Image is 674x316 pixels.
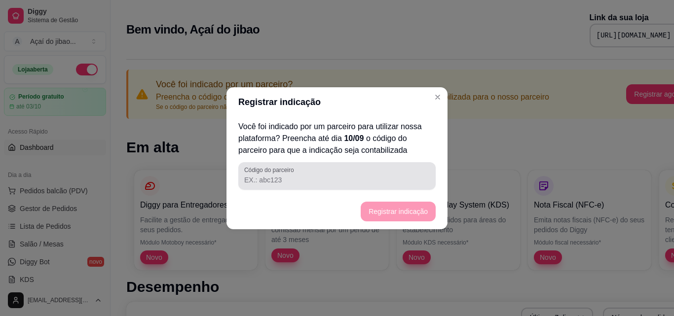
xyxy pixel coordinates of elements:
input: Código do parceiro [244,175,430,185]
p: Registrar indicação [238,95,321,109]
button: Close [430,89,446,105]
label: Código do parceiro [244,166,297,174]
span: 10/09 [344,134,366,142]
p: Você foi indicado por um parceiro para utilizar nossa plataforma? Preencha até dia o código do pa... [238,121,436,156]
